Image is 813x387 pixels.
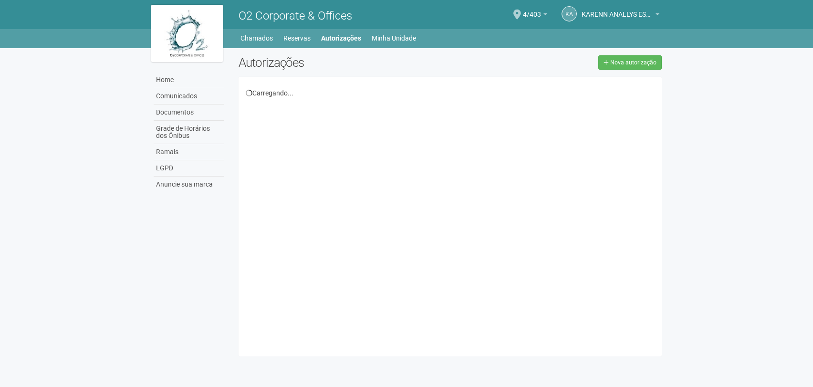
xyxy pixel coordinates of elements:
[154,160,224,177] a: LGPD
[154,144,224,160] a: Ramais
[154,72,224,88] a: Home
[239,55,443,70] h2: Autorizações
[582,12,659,20] a: KARENN ANALLYS ESTELLA
[582,1,653,18] span: KARENN ANALLYS ESTELLA
[283,31,311,45] a: Reservas
[598,55,662,70] a: Nova autorização
[154,121,224,144] a: Grade de Horários dos Ônibus
[240,31,273,45] a: Chamados
[154,177,224,192] a: Anuncie sua marca
[610,59,657,66] span: Nova autorização
[372,31,416,45] a: Minha Unidade
[246,89,655,97] div: Carregando...
[321,31,361,45] a: Autorizações
[239,9,352,22] span: O2 Corporate & Offices
[523,1,541,18] span: 4/403
[154,105,224,121] a: Documentos
[562,6,577,21] a: KA
[523,12,547,20] a: 4/403
[151,5,223,62] img: logo.jpg
[154,88,224,105] a: Comunicados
